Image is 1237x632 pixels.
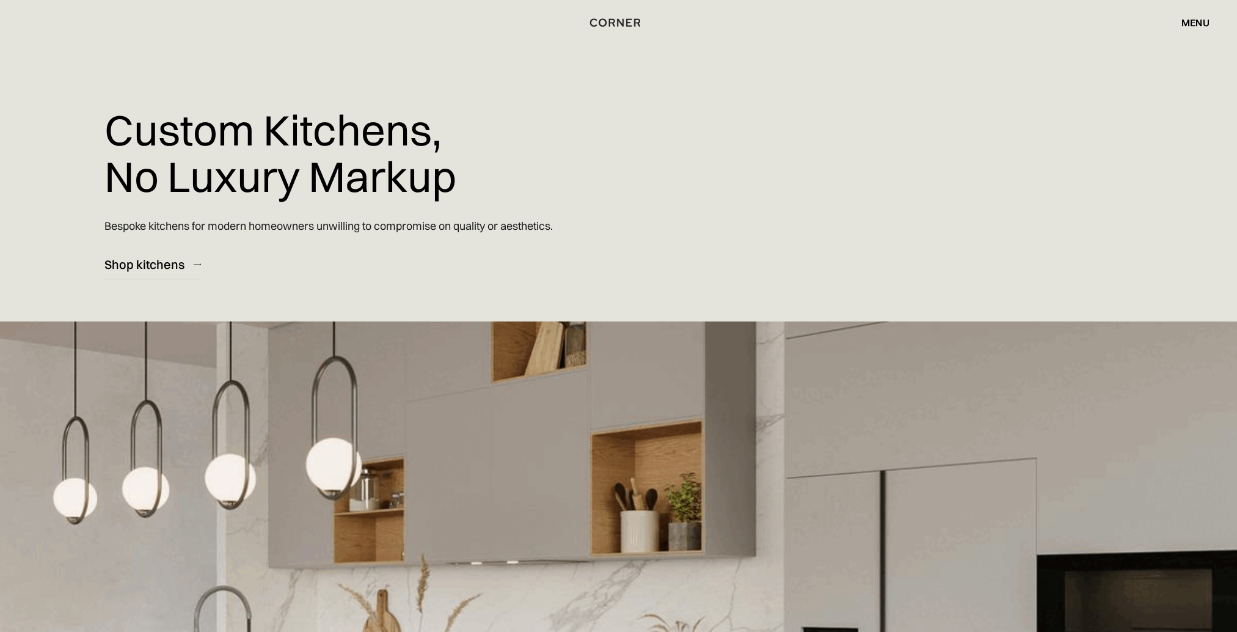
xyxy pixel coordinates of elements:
a: home [571,15,666,31]
a: Shop kitchens [104,249,201,279]
div: menu [1181,18,1210,28]
div: Shop kitchens [104,256,184,273]
h1: Custom Kitchens, No Luxury Markup [104,98,456,208]
p: Bespoke kitchens for modern homeowners unwilling to compromise on quality or aesthetics. [104,208,553,243]
div: menu [1169,12,1210,33]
